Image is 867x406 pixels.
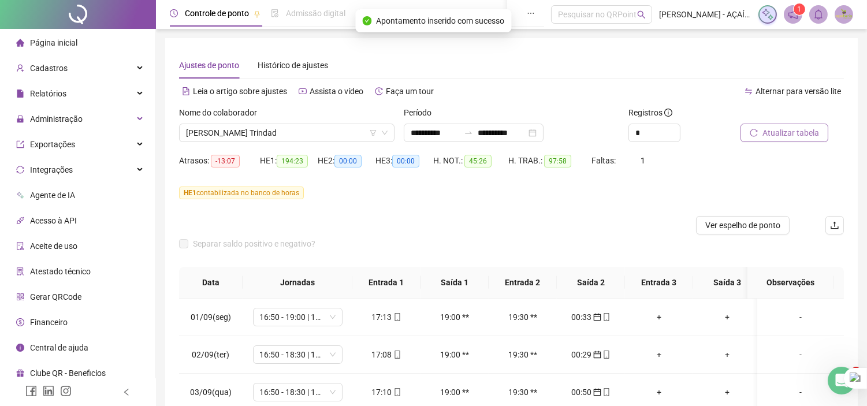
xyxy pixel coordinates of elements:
[628,106,672,119] span: Registros
[375,87,383,95] span: history
[761,8,774,21] img: sparkle-icon.fc2bf0ac1784a2077858766a79e2daf3.svg
[392,155,419,167] span: 00:00
[830,221,839,230] span: upload
[508,154,591,167] div: H. TRAB.:
[362,348,411,361] div: 17:08
[702,386,752,398] div: +
[464,155,492,167] span: 45:26
[271,9,279,17] span: file-done
[601,388,611,396] span: mobile
[184,189,196,197] span: HE 1
[375,154,433,167] div: HE 3:
[356,9,364,17] span: sun
[260,154,318,167] div: HE 1:
[16,242,24,250] span: audit
[43,385,54,397] span: linkedin
[386,87,434,96] span: Faça um tour
[592,313,601,321] span: calendar
[664,109,672,117] span: info-circle
[30,38,77,47] span: Página inicial
[766,386,835,398] div: -
[192,350,230,359] span: 02/09(ter)
[641,156,645,165] span: 1
[757,276,825,289] span: Observações
[851,367,861,376] span: 4
[750,129,758,137] span: reload
[122,388,131,396] span: left
[30,216,77,225] span: Acesso à API
[766,348,835,361] div: -
[363,16,372,25] span: check-circle
[16,293,24,301] span: qrcode
[191,312,231,322] span: 01/09(seg)
[601,351,611,359] span: mobile
[25,385,37,397] span: facebook
[557,267,625,299] th: Saída 2
[813,9,824,20] span: bell
[286,9,345,18] span: Admissão digital
[16,115,24,123] span: lock
[254,10,261,17] span: pushpin
[794,3,805,15] sup: 1
[756,87,841,96] span: Alternar para versão lite
[371,9,429,18] span: Gestão de férias
[277,155,308,167] span: 194:23
[185,9,249,18] span: Controle de ponto
[702,311,752,323] div: +
[190,388,232,397] span: 03/09(qua)
[30,343,88,352] span: Central de ajuda
[179,154,260,167] div: Atrasos:
[362,386,411,398] div: 17:10
[30,368,106,378] span: Clube QR - Beneficios
[30,114,83,124] span: Administração
[30,89,66,98] span: Relatórios
[705,219,780,232] span: Ver espelho de ponto
[334,155,362,167] span: 00:00
[766,311,835,323] div: -
[30,64,68,73] span: Cadastros
[455,9,500,18] span: Painel do DP
[16,318,24,326] span: dollar
[696,216,790,234] button: Ver espelho de ponto
[186,124,388,141] span: Elisabeth dos Santos Trindad
[592,388,601,396] span: calendar
[625,267,693,299] th: Entrada 3
[179,267,243,299] th: Data
[16,369,24,377] span: gift
[392,313,401,321] span: mobile
[179,61,239,70] span: Ajustes de ponto
[30,267,91,276] span: Atestado técnico
[798,5,802,13] span: 1
[464,128,473,137] span: swap-right
[30,241,77,251] span: Aceite de uso
[182,87,190,95] span: file-text
[30,318,68,327] span: Financeiro
[745,87,753,95] span: swap
[299,87,307,95] span: youtube
[404,106,439,119] label: Período
[634,311,684,323] div: +
[566,348,616,361] div: 00:29
[566,311,616,323] div: 00:33
[16,140,24,148] span: export
[592,351,601,359] span: calendar
[211,155,240,167] span: -13:07
[260,383,336,401] span: 16:50 - 18:30 | 19:00 - 00:30
[260,308,336,326] span: 16:50 - 19:00 | 19:30 - 00:40
[179,106,265,119] label: Nome do colaborador
[310,87,363,96] span: Assista o vídeo
[377,14,505,27] span: Apontamento inserido com sucesso
[702,348,752,361] div: +
[433,154,508,167] div: H. NOT.:
[16,344,24,352] span: info-circle
[527,9,535,17] span: ellipsis
[352,267,421,299] th: Entrada 1
[193,87,287,96] span: Leia o artigo sobre ajustes
[30,292,81,301] span: Gerar QRCode
[762,126,819,139] span: Atualizar tabela
[601,313,611,321] span: mobile
[634,348,684,361] div: +
[370,129,377,136] span: filter
[60,385,72,397] span: instagram
[188,237,320,250] span: Separar saldo positivo e negativo?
